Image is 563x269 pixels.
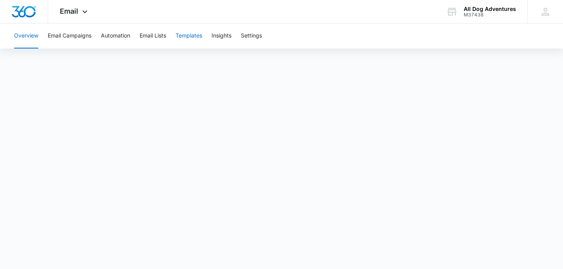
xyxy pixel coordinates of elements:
button: Email Campaigns [48,23,91,48]
button: Email Lists [140,23,166,48]
button: Automation [101,23,130,48]
button: Templates [176,23,202,48]
div: account id [464,12,516,18]
span: Email [60,7,78,15]
button: Overview [14,23,38,48]
button: Insights [212,23,231,48]
div: account name [464,6,516,12]
button: Settings [241,23,262,48]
